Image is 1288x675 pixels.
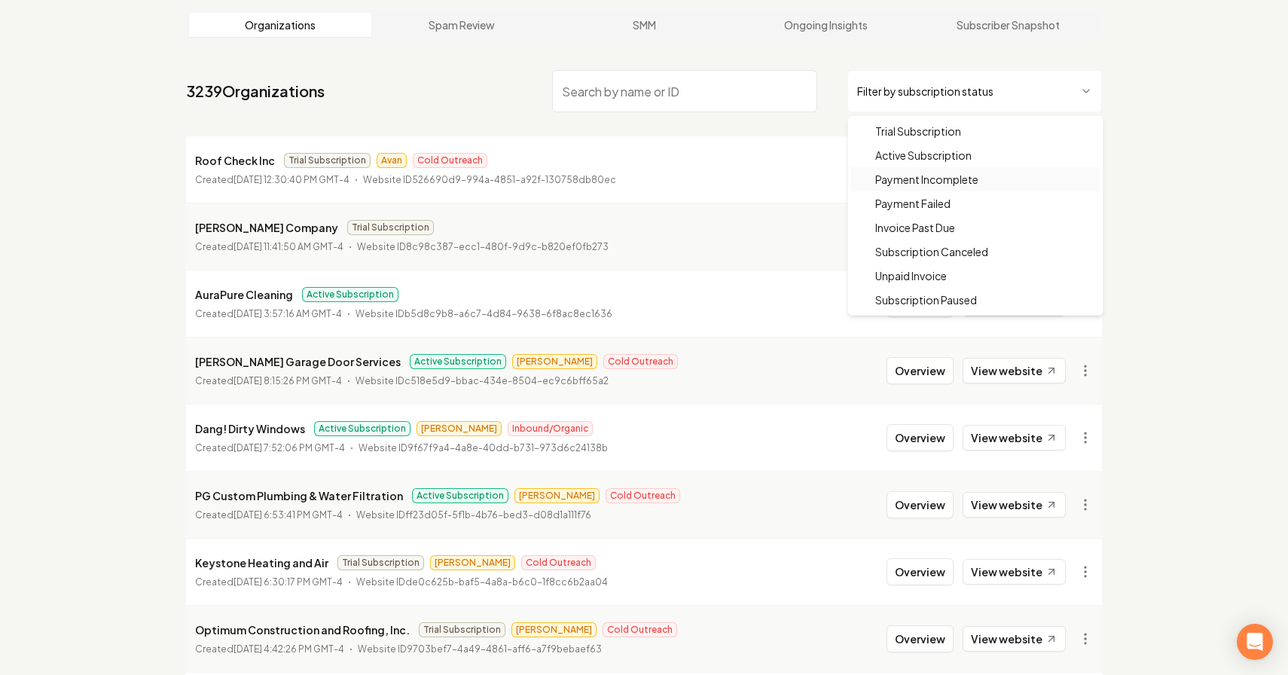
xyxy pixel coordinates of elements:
span: Subscription Canceled [875,244,988,259]
span: Trial Subscription [875,124,961,139]
span: Active Subscription [875,148,972,163]
span: Invoice Past Due [875,220,955,235]
span: Payment Incomplete [875,172,978,187]
span: Payment Failed [875,196,951,211]
span: Subscription Paused [875,292,977,307]
span: Unpaid Invoice [875,268,947,283]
